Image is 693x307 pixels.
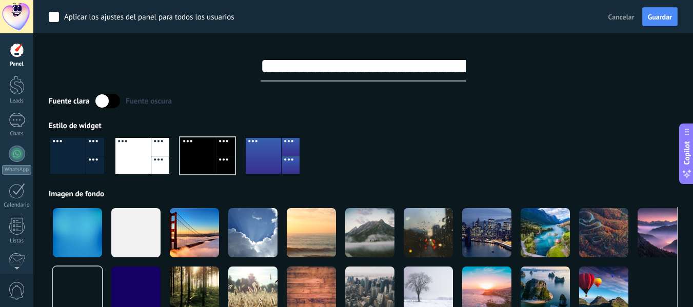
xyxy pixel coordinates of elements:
div: Aplicar los ajustes del panel para todos los usuarios [64,12,234,23]
span: Copilot [682,141,692,165]
div: Imagen de fondo [49,189,678,199]
div: Calendario [2,202,32,209]
div: Panel [2,61,32,68]
div: WhatsApp [2,165,31,175]
div: Leads [2,98,32,105]
span: Guardar [648,13,672,21]
div: Fuente clara [49,96,89,106]
button: Guardar [642,7,678,27]
div: Chats [2,131,32,137]
div: Fuente oscura [126,96,172,106]
button: Cancelar [604,9,639,25]
div: Estilo de widget [49,121,678,131]
div: Listas [2,238,32,244]
span: Cancelar [608,12,635,22]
